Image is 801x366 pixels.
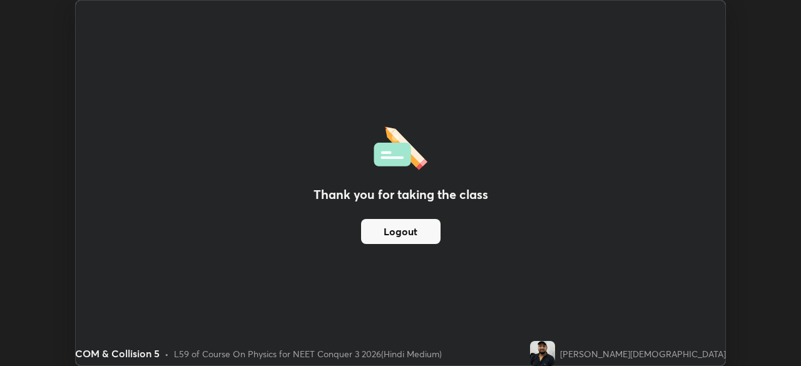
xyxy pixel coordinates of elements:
img: 1899b2883f274fe6831501f89e15059c.jpg [530,341,555,366]
div: L59 of Course On Physics for NEET Conquer 3 2026(Hindi Medium) [174,347,442,360]
div: [PERSON_NAME][DEMOGRAPHIC_DATA] [560,347,726,360]
button: Logout [361,219,441,244]
h2: Thank you for taking the class [314,185,488,204]
img: offlineFeedback.1438e8b3.svg [374,123,427,170]
div: COM & Collision 5 [75,346,160,361]
div: • [165,347,169,360]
